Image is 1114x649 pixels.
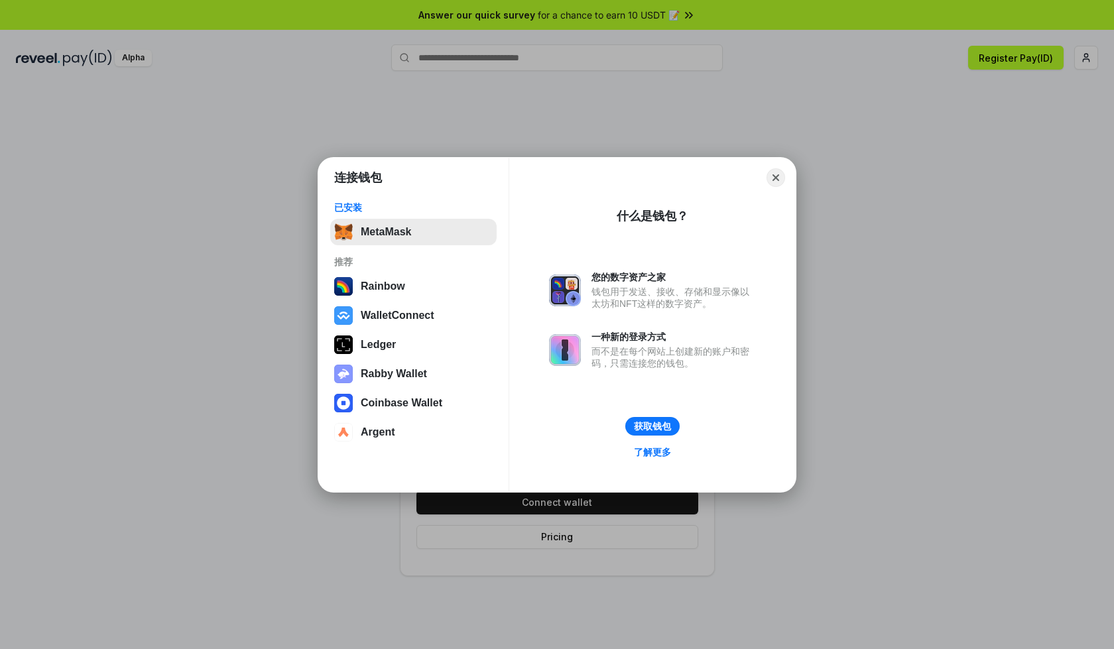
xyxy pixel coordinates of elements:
[361,226,411,238] div: MetaMask
[330,331,497,358] button: Ledger
[634,420,671,432] div: 获取钱包
[330,419,497,445] button: Argent
[334,394,353,412] img: svg+xml,%3Csvg%20width%3D%2228%22%20height%3D%2228%22%20viewBox%3D%220%200%2028%2028%22%20fill%3D...
[361,426,395,438] div: Argent
[625,417,680,436] button: 获取钱包
[330,302,497,329] button: WalletConnect
[330,361,497,387] button: Rabby Wallet
[334,423,353,442] img: svg+xml,%3Csvg%20width%3D%2228%22%20height%3D%2228%22%20viewBox%3D%220%200%2028%2028%22%20fill%3D...
[361,339,396,351] div: Ledger
[334,170,382,186] h1: 连接钱包
[334,306,353,325] img: svg+xml,%3Csvg%20width%3D%2228%22%20height%3D%2228%22%20viewBox%3D%220%200%2028%2028%22%20fill%3D...
[334,365,353,383] img: svg+xml,%3Csvg%20xmlns%3D%22http%3A%2F%2Fwww.w3.org%2F2000%2Fsvg%22%20fill%3D%22none%22%20viewBox...
[334,202,493,213] div: 已安装
[591,331,756,343] div: 一种新的登录方式
[361,397,442,409] div: Coinbase Wallet
[334,256,493,268] div: 推荐
[361,280,405,292] div: Rainbow
[334,223,353,241] img: svg+xml,%3Csvg%20fill%3D%22none%22%20height%3D%2233%22%20viewBox%3D%220%200%2035%2033%22%20width%...
[767,168,785,187] button: Close
[634,446,671,458] div: 了解更多
[330,219,497,245] button: MetaMask
[330,273,497,300] button: Rainbow
[334,277,353,296] img: svg+xml,%3Csvg%20width%3D%22120%22%20height%3D%22120%22%20viewBox%3D%220%200%20120%20120%22%20fil...
[334,335,353,354] img: svg+xml,%3Csvg%20xmlns%3D%22http%3A%2F%2Fwww.w3.org%2F2000%2Fsvg%22%20width%3D%2228%22%20height%3...
[549,334,581,366] img: svg+xml,%3Csvg%20xmlns%3D%22http%3A%2F%2Fwww.w3.org%2F2000%2Fsvg%22%20fill%3D%22none%22%20viewBox...
[591,271,756,283] div: 您的数字资产之家
[617,208,688,224] div: 什么是钱包？
[626,443,679,461] a: 了解更多
[361,368,427,380] div: Rabby Wallet
[549,274,581,306] img: svg+xml,%3Csvg%20xmlns%3D%22http%3A%2F%2Fwww.w3.org%2F2000%2Fsvg%22%20fill%3D%22none%22%20viewBox...
[591,286,756,310] div: 钱包用于发送、接收、存储和显示像以太坊和NFT这样的数字资产。
[330,390,497,416] button: Coinbase Wallet
[591,345,756,369] div: 而不是在每个网站上创建新的账户和密码，只需连接您的钱包。
[361,310,434,322] div: WalletConnect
